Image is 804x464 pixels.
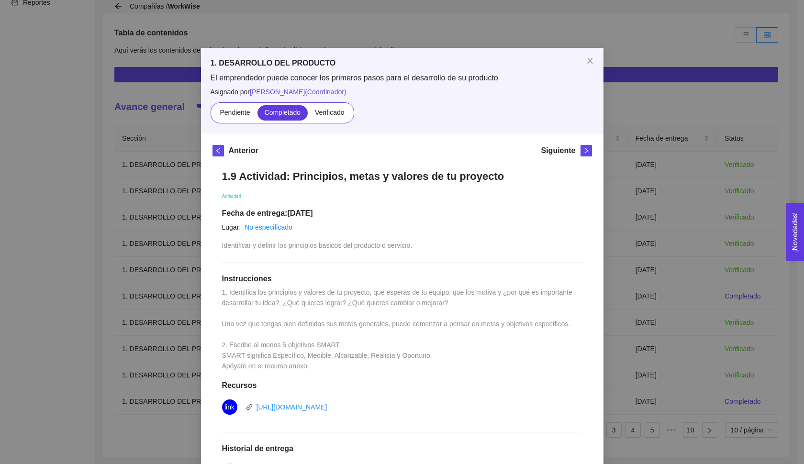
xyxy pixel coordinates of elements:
button: Close [577,48,603,75]
a: [URL][DOMAIN_NAME] [257,403,327,411]
span: Completado [265,109,301,116]
span: [PERSON_NAME] ( Coordinador ) [250,88,346,96]
h1: Fecha de entrega: [DATE] [222,209,582,218]
h1: Instrucciones [222,274,582,284]
span: Actividad [222,194,242,199]
h5: 1. DESARROLLO DEL PRODUCTO [211,57,594,69]
span: close [586,57,594,65]
h5: Siguiente [541,145,575,156]
span: link [224,399,234,415]
button: left [212,145,224,156]
h1: Recursos [222,381,582,390]
button: Open Feedback Widget [786,203,804,261]
span: Identificar y definir los principios básicos del producto o servicio. [222,242,413,249]
span: link [246,404,253,410]
span: Asignado por [211,87,594,97]
button: right [581,145,592,156]
span: 1. Identifica los principios y valores de tu proyecto, qué esperas de tu equipo, que los motiva y... [222,288,574,370]
span: Pendiente [220,109,250,116]
span: Verificado [315,109,344,116]
h1: 1.9 Actividad: Principios, metas y valores de tu proyecto [222,170,582,183]
a: No especificado [245,223,292,231]
span: right [581,147,592,154]
article: Lugar: [222,222,241,232]
h5: Anterior [229,145,258,156]
h1: Historial de entrega [222,444,582,453]
span: El emprendedor puede conocer los primeros pasos para el desarrollo de su producto [211,73,594,83]
span: left [213,147,223,154]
